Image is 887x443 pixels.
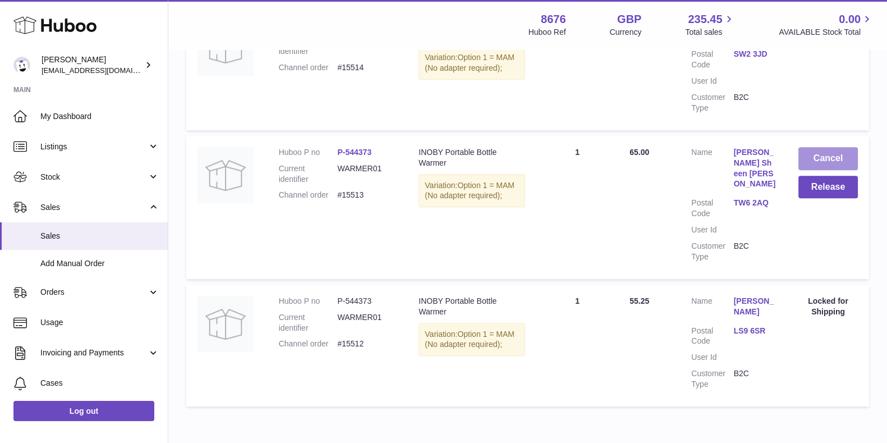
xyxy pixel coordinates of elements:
dd: #15514 [337,62,396,73]
dt: Current identifier [279,163,338,185]
img: no-photo.jpg [197,296,254,352]
dd: P-544373 [337,296,396,307]
span: Orders [40,287,148,298]
a: 235.45 Total sales [685,12,735,38]
dt: Postal Code [691,198,733,219]
div: Currency [610,27,642,38]
dt: User Id [691,76,733,86]
dt: Name [691,296,733,320]
a: SW2 3JD [734,49,776,60]
a: [PERSON_NAME] [734,296,776,317]
dt: Huboo P no [279,147,338,158]
a: 0.00 AVAILABLE Stock Total [779,12,874,38]
dt: User Id [691,352,733,363]
span: My Dashboard [40,111,159,122]
div: INOBY Portable Bottle Warmer [419,147,525,168]
a: LS9 6SR [734,326,776,336]
dt: Channel order [279,190,338,200]
dt: Current identifier [279,312,338,334]
div: Variation: [419,323,525,357]
dd: WARMER01 [337,312,396,334]
a: TW6 2AQ [734,198,776,208]
dt: Customer Type [691,241,733,262]
dt: Postal Code [691,49,733,70]
span: Invoicing and Payments [40,348,148,358]
span: 235.45 [688,12,722,27]
dt: Postal Code [691,326,733,347]
button: Cancel [798,147,858,170]
span: Option 1 = MAM (No adapter required); [425,330,514,349]
strong: GBP [617,12,641,27]
span: 55.25 [629,296,649,305]
a: [PERSON_NAME] Sheen [PERSON_NAME] [734,147,776,190]
span: Stock [40,172,148,182]
span: Total sales [685,27,735,38]
span: Option 1 = MAM (No adapter required); [425,53,514,72]
span: Cases [40,378,159,389]
dd: B2C [734,368,776,390]
dd: WARMER01 [337,163,396,185]
img: no-photo.jpg [197,147,254,203]
strong: 8676 [541,12,566,27]
span: 65.00 [629,148,649,157]
td: 1 [536,136,618,279]
dt: Customer Type [691,368,733,390]
dd: B2C [734,92,776,113]
span: Usage [40,317,159,328]
div: [PERSON_NAME] [42,54,143,76]
div: Locked for Shipping [798,296,858,317]
span: Add Manual Order [40,258,159,269]
dd: B2C [734,241,776,262]
dd: #15512 [337,339,396,349]
dt: Name [691,147,733,193]
dt: Customer Type [691,92,733,113]
span: AVAILABLE Stock Total [779,27,874,38]
div: INOBY Portable Bottle Warmer [419,296,525,317]
dt: User Id [691,225,733,235]
td: 1 [536,8,618,130]
span: 0.00 [839,12,861,27]
img: hello@inoby.co.uk [13,57,30,74]
dt: Channel order [279,339,338,349]
span: Sales [40,202,148,213]
dd: #15513 [337,190,396,200]
button: Release [798,176,858,199]
dt: Huboo P no [279,296,338,307]
div: Variation: [419,46,525,80]
a: P-544373 [337,148,371,157]
td: 1 [536,285,618,407]
span: Option 1 = MAM (No adapter required); [425,181,514,200]
dt: Channel order [279,62,338,73]
a: Log out [13,401,154,421]
div: Huboo Ref [528,27,566,38]
span: Sales [40,231,159,241]
div: Variation: [419,174,525,208]
span: Listings [40,141,148,152]
span: [EMAIL_ADDRESS][DOMAIN_NAME] [42,66,165,75]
